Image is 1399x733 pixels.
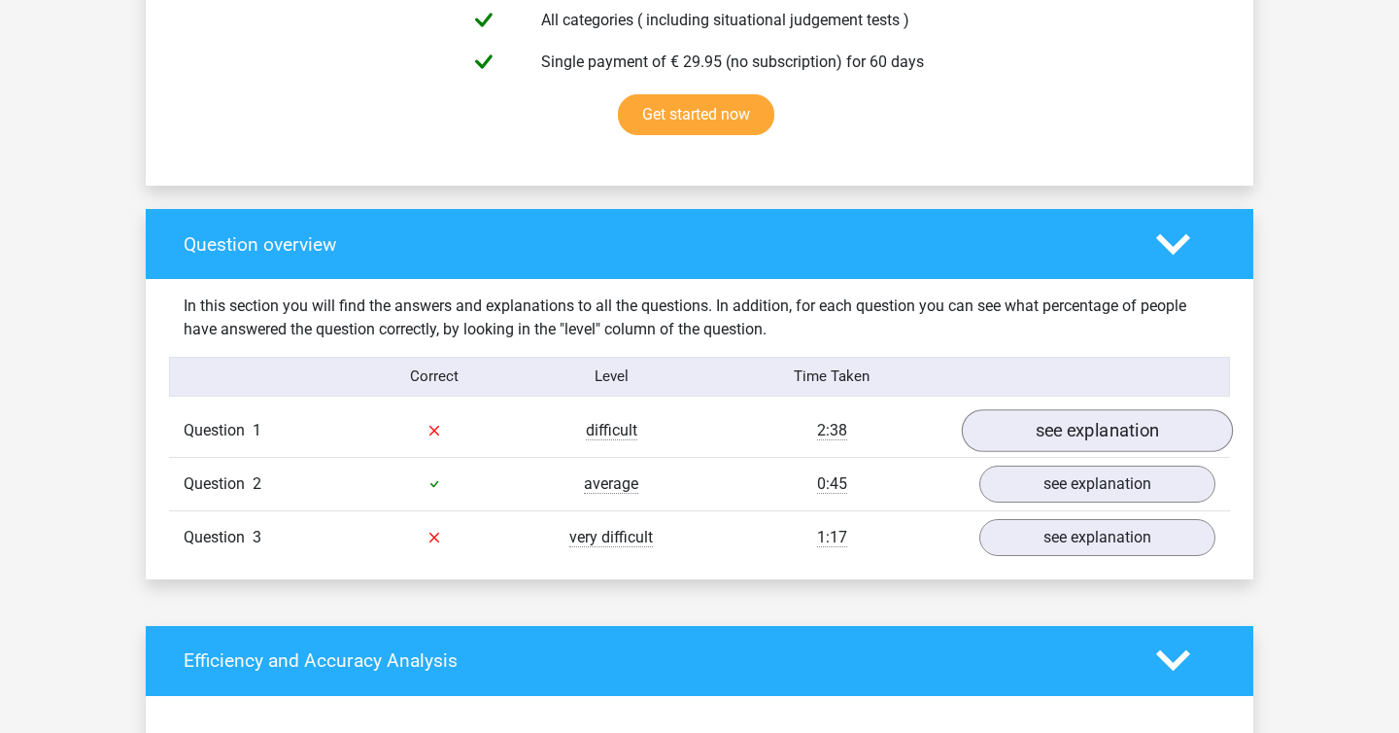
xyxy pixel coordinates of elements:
[184,419,253,442] span: Question
[184,526,253,549] span: Question
[979,519,1215,556] a: see explanation
[523,366,699,388] div: Level
[699,366,965,388] div: Time Taken
[569,528,653,547] span: very difficult
[817,421,847,440] span: 2:38
[586,421,637,440] span: difficult
[253,421,261,439] span: 1
[347,366,524,388] div: Correct
[253,528,261,546] span: 3
[817,528,847,547] span: 1:17
[618,94,774,135] a: Get started now
[184,472,253,496] span: Question
[584,474,638,494] span: average
[169,295,1230,341] div: In this section you will find the answers and explanations to all the questions. In addition, for...
[184,233,1127,256] h4: Question overview
[253,474,261,493] span: 2
[817,474,847,494] span: 0:45
[979,466,1215,503] a: see explanation
[184,649,1127,672] h4: Efficiency and Accuracy Analysis
[962,409,1233,452] a: see explanation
